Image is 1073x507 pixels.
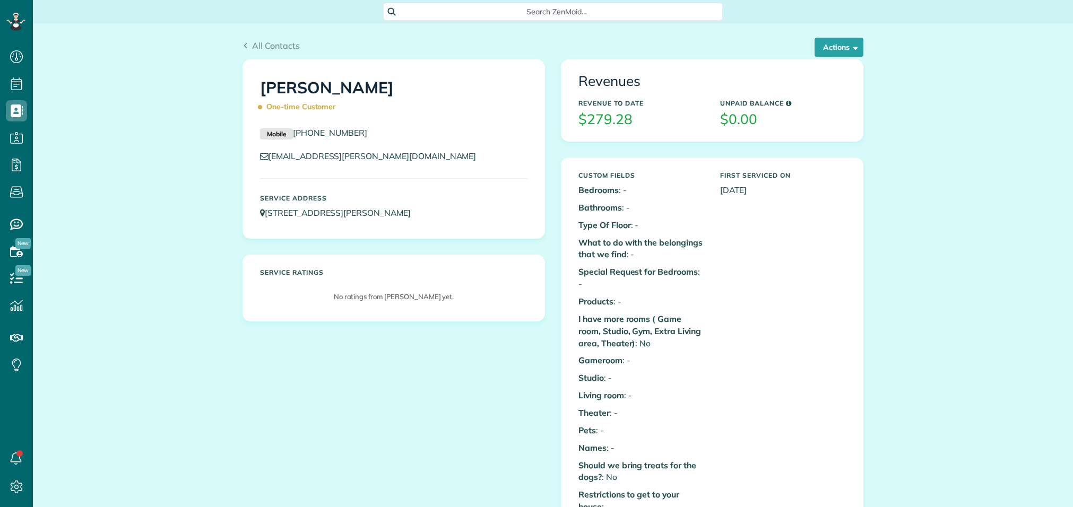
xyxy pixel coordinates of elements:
h5: Unpaid Balance [720,100,846,107]
p: : - [578,202,704,214]
b: Theater [578,407,610,418]
a: [EMAIL_ADDRESS][PERSON_NAME][DOMAIN_NAME] [260,151,486,161]
b: Living room [578,390,624,400]
b: I have more rooms ( Game room, Studio, Gym, Extra Living area, Theater) [578,313,701,348]
h3: $0.00 [720,112,846,127]
a: [STREET_ADDRESS][PERSON_NAME] [260,207,421,218]
p: : - [578,237,704,261]
span: New [15,238,31,249]
b: Gameroom [578,355,622,365]
b: Studio [578,372,604,383]
small: Mobile [260,128,293,140]
b: Pets [578,425,596,435]
a: Mobile[PHONE_NUMBER] [260,127,367,138]
h3: $279.28 [578,112,704,127]
button: Actions [815,38,863,57]
b: Special Request for Bedrooms [578,266,698,277]
p: No ratings from [PERSON_NAME] yet. [265,292,522,302]
b: What to do with the belongings that we find [578,237,703,260]
b: Products [578,296,613,307]
p: : No [578,459,704,484]
span: All Contacts [252,40,300,51]
b: Should we bring treats for the dogs? [578,460,696,483]
p: : - [578,424,704,436]
b: Bathrooms [578,202,622,213]
b: Type Of Floor [578,220,631,230]
h5: First Serviced On [720,172,846,179]
a: All Contacts [243,39,300,52]
span: One-time Customer [260,98,341,116]
span: New [15,265,31,276]
p: : - [578,389,704,401]
h5: Revenue to Date [578,100,704,107]
p: : - [578,184,704,196]
h5: Service ratings [260,269,527,276]
p: : - [578,295,704,308]
p: : - [578,219,704,231]
b: Bedrooms [578,185,619,195]
p: : - [578,372,704,384]
p: : - [578,266,704,290]
p: : - [578,407,704,419]
b: Names [578,442,607,453]
p: [DATE] [720,184,846,196]
p: : No [578,313,704,349]
p: : - [578,354,704,366]
p: : - [578,442,704,454]
h5: Custom Fields [578,172,704,179]
h5: Service Address [260,195,527,202]
h3: Revenues [578,74,846,89]
h1: [PERSON_NAME] [260,79,527,116]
